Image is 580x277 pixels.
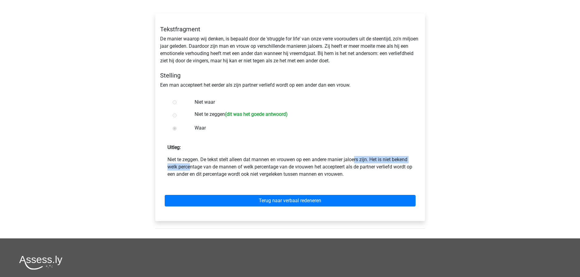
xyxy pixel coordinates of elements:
strong: Uitleg: [167,144,181,150]
img: Assessly logo [19,255,62,270]
label: Niet waar [195,99,405,106]
div: De manier waarop wij denken, is bepaald door de 'struggle for life' van onze verre voorouders uit... [156,21,425,94]
h5: Stelling [160,72,420,79]
p: Niet te zeggen. De tekst stelt alleen dat mannen en vrouwen op een andere manier jaloers zijn. He... [167,156,413,178]
label: Waar [195,124,405,132]
h6: (dit was het goede antwoord) [225,111,288,117]
label: Niet te zeggen [195,111,405,119]
h5: Tekstfragment [160,26,420,33]
a: Terug naar verbaal redeneren [165,195,416,206]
